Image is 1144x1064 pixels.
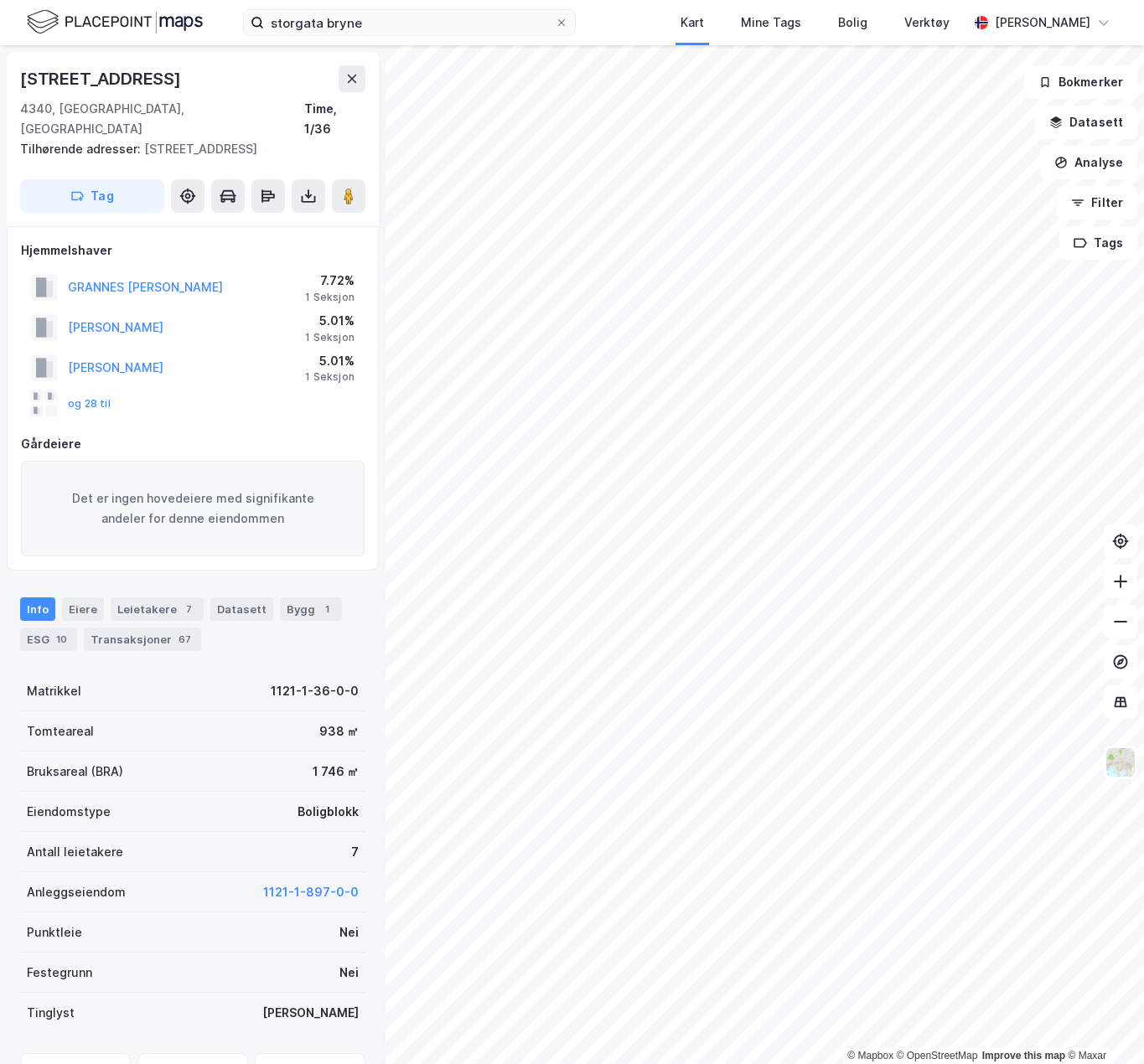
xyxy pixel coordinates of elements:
[318,601,335,617] div: 1
[27,882,126,902] div: Anleggseiendom
[27,963,92,983] div: Festegrunn
[20,142,144,156] span: Tilhørende adresser:
[263,882,359,902] button: 1121-1-897-0-0
[339,922,359,943] div: Nei
[305,331,355,344] div: 1 Seksjon
[262,1003,359,1023] div: [PERSON_NAME]
[264,10,555,35] input: Søk på adresse, matrikkel, gårdeiere, leietakere eller personer
[20,597,55,621] div: Info
[1035,106,1137,139] button: Datasett
[982,1050,1065,1061] a: Improve this map
[305,271,355,291] div: 7.72%
[1105,746,1136,778] img: Z
[20,179,164,213] button: Tag
[847,1050,893,1061] a: Mapbox
[27,721,94,741] div: Tomteareal
[1059,226,1137,260] button: Tags
[838,13,867,33] div: Bolig
[210,597,273,621] div: Datasett
[27,802,111,822] div: Eiendomstype
[1040,146,1137,179] button: Analyse
[20,65,184,92] div: [STREET_ADDRESS]
[21,461,365,556] div: Det er ingen hovedeiere med signifikante andeler for denne eiendommen
[20,139,352,159] div: [STREET_ADDRESS]
[62,597,104,621] div: Eiere
[304,99,365,139] div: Time, 1/36
[339,963,359,983] div: Nei
[27,1003,75,1023] div: Tinglyst
[271,681,359,701] div: 1121-1-36-0-0
[681,13,704,33] div: Kart
[111,597,204,621] div: Leietakere
[995,13,1090,33] div: [PERSON_NAME]
[1060,984,1144,1064] div: Kontrollprogram for chat
[1057,186,1137,220] button: Filter
[20,99,304,139] div: 4340, [GEOGRAPHIC_DATA], [GEOGRAPHIC_DATA]
[305,291,355,304] div: 1 Seksjon
[21,434,365,454] div: Gårdeiere
[305,370,355,384] div: 1 Seksjon
[1060,984,1144,1064] iframe: Chat Widget
[904,13,950,33] div: Verktøy
[280,597,342,621] div: Bygg
[1024,65,1137,99] button: Bokmerker
[741,13,801,33] div: Mine Tags
[305,311,355,331] div: 5.01%
[180,601,197,617] div: 7
[27,922,82,943] div: Punktleie
[84,628,201,651] div: Transaksjoner
[305,351,355,371] div: 5.01%
[175,631,194,648] div: 67
[27,762,123,782] div: Bruksareal (BRA)
[27,681,81,701] div: Matrikkel
[313,762,359,782] div: 1 746 ㎡
[21,240,365,261] div: Hjemmelshaver
[20,628,77,651] div: ESG
[897,1050,978,1061] a: OpenStreetMap
[27,842,123,862] div: Antall leietakere
[351,842,359,862] div: 7
[27,8,203,37] img: logo.f888ab2527a4732fd821a326f86c7f29.svg
[319,721,359,741] div: 938 ㎡
[53,631,70,648] div: 10
[298,802,359,822] div: Boligblokk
